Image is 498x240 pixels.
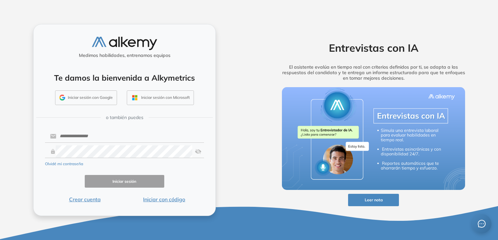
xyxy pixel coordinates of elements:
h4: Te damos la bienvenida a Alkymetrics [42,73,207,83]
h2: Entrevistas con IA [272,42,475,54]
img: img-more-info [282,87,465,190]
img: asd [195,145,201,158]
button: Iniciar sesión con Microsoft [127,90,194,105]
button: Olvidé mi contraseña [45,161,83,167]
button: Leer nota [348,194,399,207]
button: Iniciar con código [124,195,204,203]
button: Iniciar sesión con Google [55,90,117,105]
iframe: Chat Widget [381,165,498,240]
span: o también puedes [106,114,143,121]
button: Crear cuenta [45,195,124,203]
img: logo-alkemy [92,37,157,50]
img: OUTLOOK_ICON [131,94,139,101]
h5: Medimos habilidades, entrenamos equipos [36,53,213,58]
img: GMAIL_ICON [59,95,65,100]
h5: El asistente evalúa en tiempo real con criterios definidos por ti, se adapta a las respuestas del... [272,64,475,81]
div: Widget de chat [381,165,498,240]
button: Iniciar sesión [85,175,164,188]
